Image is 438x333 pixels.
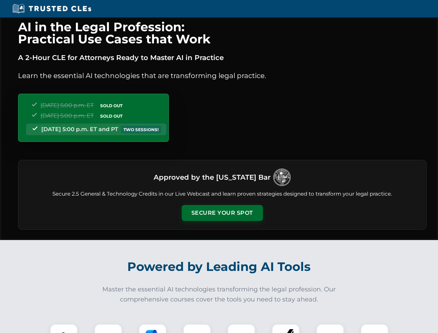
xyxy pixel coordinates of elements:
span: [DATE] 5:00 p.m. ET [41,112,94,119]
p: Secure 2.5 General & Technology Credits in our Live Webcast and learn proven strategies designed ... [27,190,418,198]
p: A 2-Hour CLE for Attorneys Ready to Master AI in Practice [18,52,427,63]
span: [DATE] 5:00 p.m. ET [41,102,94,109]
img: Logo [273,169,291,186]
span: SOLD OUT [98,112,125,120]
button: Secure Your Spot [182,205,263,221]
h3: Approved by the [US_STATE] Bar [154,171,270,183]
p: Master the essential AI technologies transforming the legal profession. Our comprehensive courses... [98,284,341,305]
img: Trusted CLEs [10,3,93,14]
span: SOLD OUT [98,102,125,109]
p: Learn the essential AI technologies that are transforming legal practice. [18,70,427,81]
h2: Powered by Leading AI Tools [27,255,411,279]
h1: AI in the Legal Profession: Practical Use Cases that Work [18,21,427,45]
